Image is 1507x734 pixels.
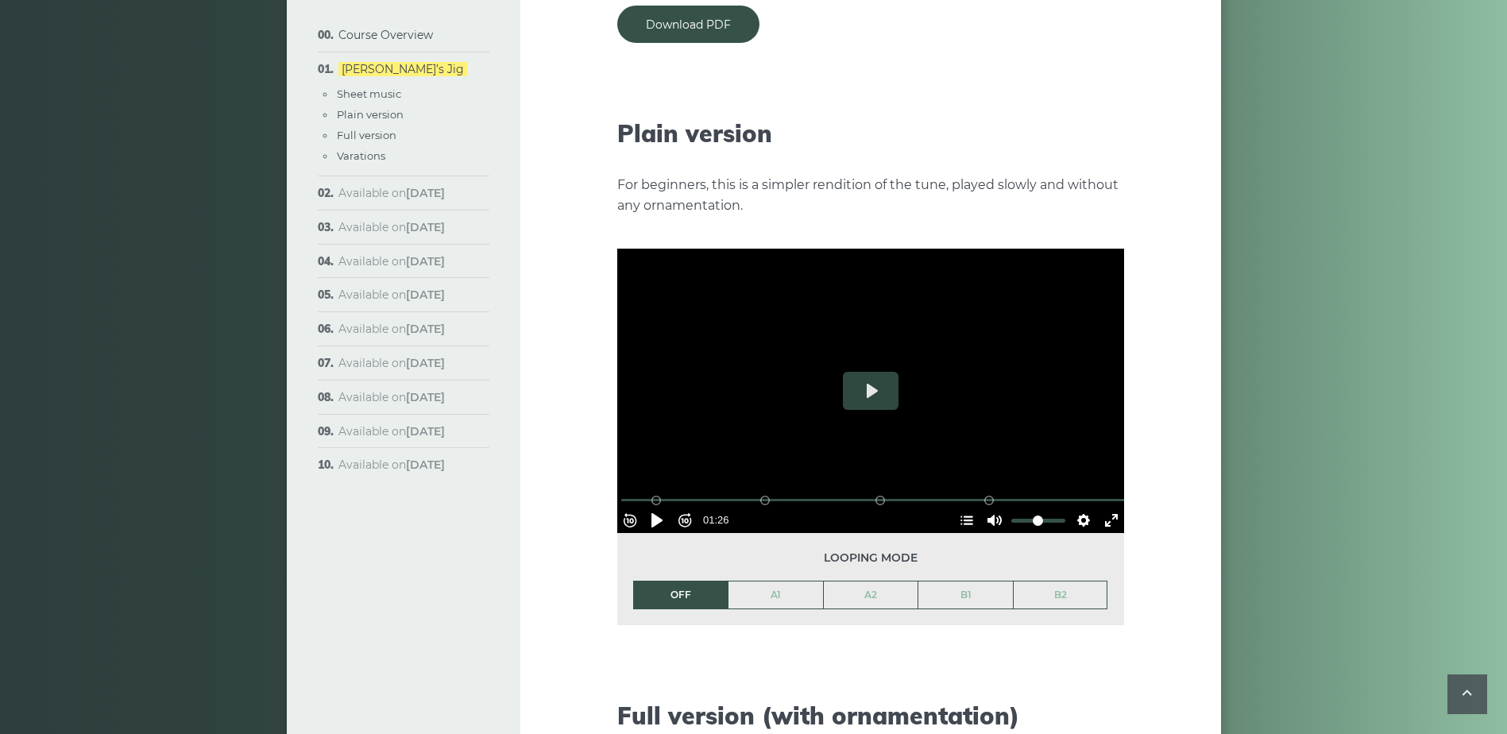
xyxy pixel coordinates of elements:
[338,322,445,336] span: Available on
[617,175,1124,216] p: For beginners, this is a simpler rendition of the tune, played slowly and without any ornamentation.
[337,129,396,141] a: Full version
[406,322,445,336] strong: [DATE]
[338,254,445,268] span: Available on
[406,254,445,268] strong: [DATE]
[338,390,445,404] span: Available on
[406,424,445,438] strong: [DATE]
[338,458,445,472] span: Available on
[337,108,404,121] a: Plain version
[617,701,1124,730] h2: Full version (with ornamentation)
[337,149,385,162] a: Varations
[338,62,467,76] a: [PERSON_NAME]’s Jig
[406,458,445,472] strong: [DATE]
[633,549,1108,567] span: Looping mode
[824,581,918,608] a: A2
[337,87,401,100] a: Sheet music
[338,424,445,438] span: Available on
[338,356,445,370] span: Available on
[338,288,445,302] span: Available on
[406,186,445,200] strong: [DATE]
[617,119,1124,148] h2: Plain version
[728,581,823,608] a: A1
[617,6,759,43] a: Download PDF
[406,288,445,302] strong: [DATE]
[338,220,445,234] span: Available on
[406,390,445,404] strong: [DATE]
[1014,581,1107,608] a: B2
[918,581,1013,608] a: B1
[406,356,445,370] strong: [DATE]
[406,220,445,234] strong: [DATE]
[338,186,445,200] span: Available on
[338,28,433,42] a: Course Overview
